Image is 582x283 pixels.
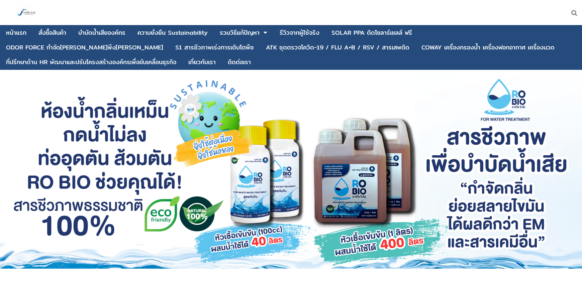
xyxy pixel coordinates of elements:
[137,30,208,36] div: ความยั่งยืน Sustainability
[38,30,66,36] div: สั่งซื้อสินค้า
[175,41,254,54] a: S1 สารชีวภาพเร่งการเติบโตพืช
[220,26,260,39] a: รวมวิธีแก้ปัญหา
[331,30,412,36] div: SOLAR PPA ติดโซลาร์เซลล์ ฟรี
[188,59,216,65] div: เกี่ยวกับเรา
[421,41,555,54] a: COWAY เครื่องกรองน้ำ เครื่องฟอกอากาศ เครื่องนวด
[6,41,163,54] a: ODOR FORCE กำจัด[PERSON_NAME]พึง[PERSON_NAME]
[6,26,26,39] a: หน้าแรก
[280,26,319,39] a: รีวิวจากผู้ใช้จริง
[280,30,319,36] div: รีวิวจากผู้ใช้จริง
[38,26,66,39] a: สั่งซื้อสินค้า
[175,44,254,50] div: S1 สารชีวภาพเร่งการเติบโตพืช
[17,3,37,23] img: large-1644130236041.jpg
[266,41,409,54] a: ATK ชุดตรวจโควิด-19 / FLU A+B / RSV / สารเสพติด
[137,26,208,39] a: ความยั่งยืน Sustainability
[228,56,251,68] a: ติดต่อเรา
[6,30,26,36] div: หน้าแรก
[6,59,176,65] div: ที่ปรึกษาด้าน HR พัฒนาและปรับโครงสร้างองค์กรเพื่อขับเคลื่อนธุรกิจ
[331,26,412,39] a: SOLAR PPA ติดโซลาร์เซลล์ ฟรี
[78,26,125,39] a: บําบัดน้ำเสียองค์กร
[228,59,251,65] div: ติดต่อเรา
[188,56,216,68] a: เกี่ยวกับเรา
[266,44,409,50] div: ATK ชุดตรวจโควิด-19 / FLU A+B / RSV / สารเสพติด
[6,44,163,50] div: ODOR FORCE กำจัด[PERSON_NAME]พึง[PERSON_NAME]
[220,30,260,36] div: รวมวิธีแก้ปัญหา
[6,56,176,68] a: ที่ปรึกษาด้าน HR พัฒนาและปรับโครงสร้างองค์กรเพื่อขับเคลื่อนธุรกิจ
[78,30,125,36] div: บําบัดน้ำเสียองค์กร
[421,44,555,50] div: COWAY เครื่องกรองน้ำ เครื่องฟอกอากาศ เครื่องนวด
